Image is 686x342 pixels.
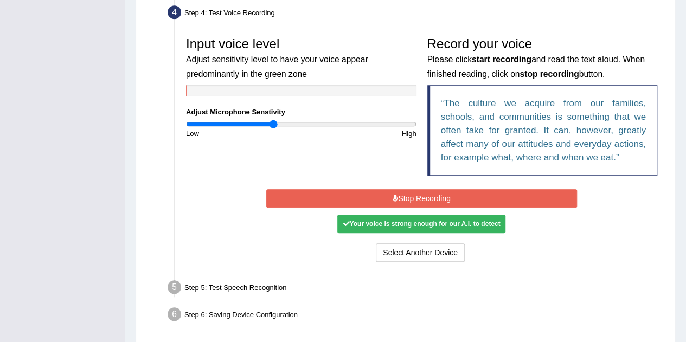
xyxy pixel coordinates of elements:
small: Adjust sensitivity level to have your voice appear predominantly in the green zone [186,55,368,78]
small: Please click and read the text aloud. When finished reading, click on button. [427,55,645,78]
button: Select Another Device [376,243,465,262]
div: Step 4: Test Voice Recording [163,2,670,26]
q: The culture we acquire from our families, schools, and communities is something that we often tak... [441,98,646,163]
button: Stop Recording [266,189,577,208]
div: High [301,128,421,139]
b: stop recording [520,69,579,79]
label: Adjust Microphone Senstivity [186,107,285,117]
div: Step 5: Test Speech Recognition [163,277,670,301]
div: Your voice is strong enough for our A.I. to detect [337,215,505,233]
h3: Input voice level [186,37,416,80]
div: Low [181,128,301,139]
div: Step 6: Saving Device Configuration [163,304,670,328]
b: start recording [472,55,531,64]
h3: Record your voice [427,37,658,80]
